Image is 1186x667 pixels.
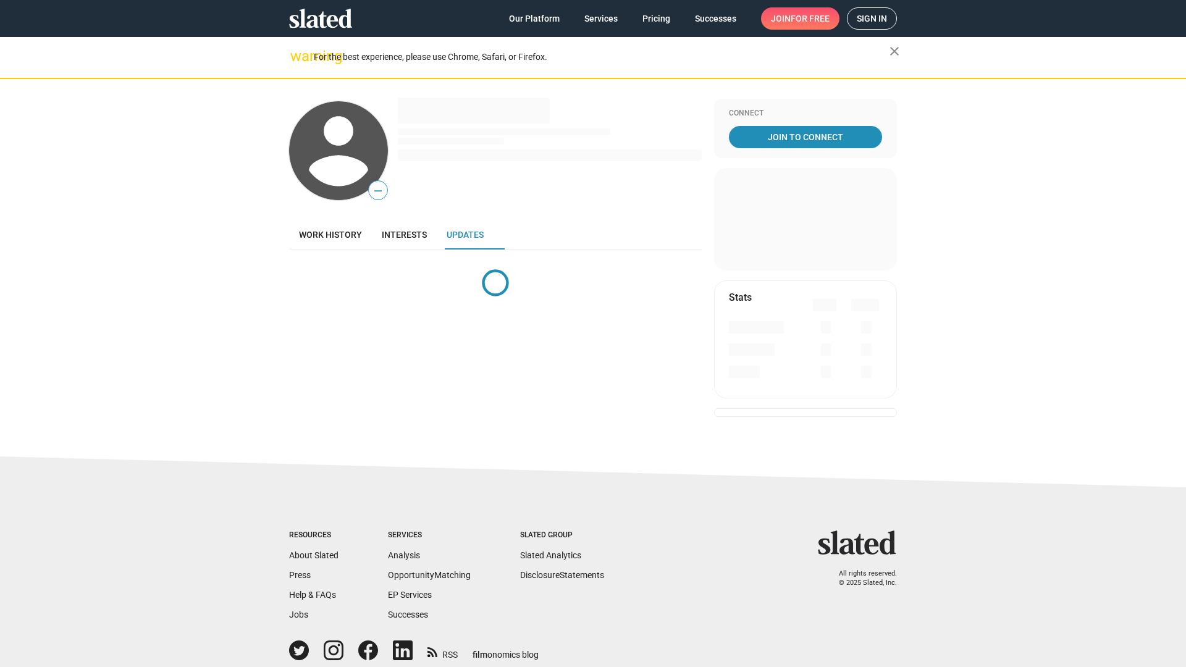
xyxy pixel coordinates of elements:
a: OpportunityMatching [388,570,471,580]
span: Pricing [642,7,670,30]
span: Sign in [857,8,887,29]
a: Successes [685,7,746,30]
a: filmonomics blog [473,639,539,661]
a: Successes [388,610,428,619]
span: Successes [695,7,736,30]
span: Work history [299,230,362,240]
span: Join [771,7,830,30]
mat-icon: close [887,44,902,59]
a: Interests [372,220,437,250]
a: Joinfor free [761,7,839,30]
div: Services [388,531,471,540]
div: For the best experience, please use Chrome, Safari, or Firefox. [314,49,889,65]
a: Pricing [633,7,680,30]
p: All rights reserved. © 2025 Slated, Inc. [826,569,897,587]
a: Updates [437,220,494,250]
div: Resources [289,531,339,540]
a: Press [289,570,311,580]
a: Our Platform [499,7,570,30]
a: RSS [427,642,458,661]
mat-icon: warning [290,49,305,64]
a: Analysis [388,550,420,560]
a: Services [574,7,628,30]
a: EP Services [388,590,432,600]
a: Jobs [289,610,308,619]
a: DisclosureStatements [520,570,604,580]
mat-card-title: Stats [729,291,752,304]
span: film [473,650,487,660]
span: Services [584,7,618,30]
span: Interests [382,230,427,240]
a: Work history [289,220,372,250]
span: Our Platform [509,7,560,30]
span: — [369,183,387,199]
a: Help & FAQs [289,590,336,600]
span: Updates [447,230,484,240]
div: Slated Group [520,531,604,540]
a: Join To Connect [729,126,882,148]
span: Join To Connect [731,126,880,148]
a: Slated Analytics [520,550,581,560]
span: for free [791,7,830,30]
div: Connect [729,109,882,119]
a: Sign in [847,7,897,30]
a: About Slated [289,550,339,560]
